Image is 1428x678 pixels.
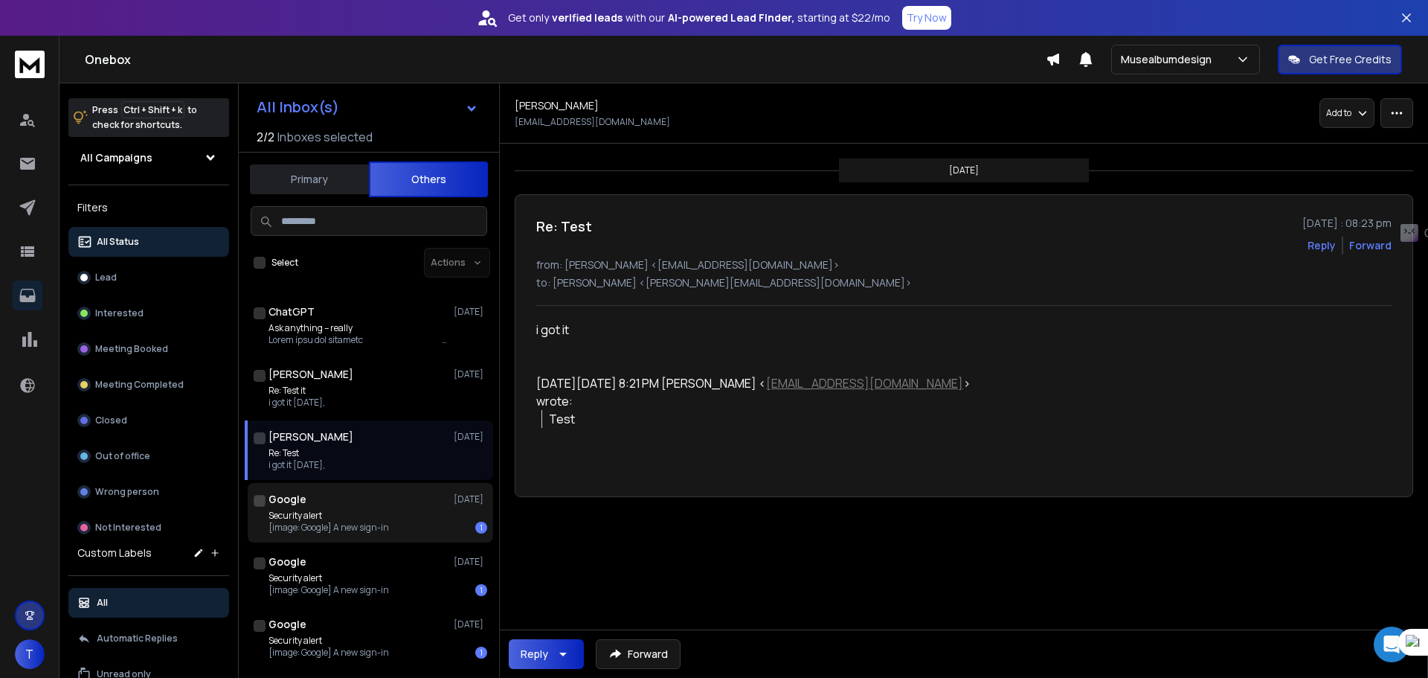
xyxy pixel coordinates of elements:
[1308,238,1336,253] button: Reply
[454,493,487,505] p: [DATE]
[515,98,599,113] h1: [PERSON_NAME]
[95,343,168,355] p: Meeting Booked
[1309,52,1392,67] p: Get Free Credits
[1278,45,1402,74] button: Get Free Credits
[95,450,150,462] p: Out of office
[668,10,794,25] strong: AI-powered Lead Finder,
[121,101,184,118] span: Ctrl + Shift + k
[268,492,306,507] h1: Google
[68,477,229,507] button: Wrong person
[521,647,548,662] div: Reply
[257,100,339,115] h1: All Inbox(s)
[95,522,161,534] p: Not Interested
[271,257,298,269] label: Select
[268,617,306,632] h1: Google
[92,103,197,132] p: Press to check for shortcuts.
[268,554,306,569] h1: Google
[277,128,373,146] h3: Inboxes selected
[68,624,229,653] button: Automatic Replies
[902,6,951,30] button: Try Now
[95,272,117,284] p: Lead
[268,447,325,459] p: Re: Test
[475,584,487,596] div: 1
[1302,216,1392,231] p: [DATE] : 08:23 pm
[268,522,389,534] p: [image: Google] A new sign-in
[1326,107,1351,119] p: Add to
[77,546,152,560] h3: Custom Labels
[454,556,487,568] p: [DATE]
[97,236,139,248] p: All Status
[268,647,389,659] p: [image: Google] A new sign-in
[268,304,315,319] h1: ChatGPT
[68,263,229,292] button: Lead
[509,639,584,669] button: Reply
[97,633,178,645] p: Automatic Replies
[250,163,369,196] button: Primary
[268,510,389,522] p: Security alert
[268,334,447,346] p: Lorem ipsu dol sitametc ‌ ‌ ‌ ‌ ‌ ‌ ‌ ‌ ‌ ‌ ‌ ‌ ‌ ‌ ‌ ‌ ‌ ‌ ‌ ‌ ‌ ‌ ‌ ‌ ‌ ‌ ‌ ‌ ‌ ‌ ‌ ‌ ‌ ‌ ‌ ‌ ‌...
[536,258,1392,272] p: from: [PERSON_NAME] <[EMAIL_ADDRESS][DOMAIN_NAME]>
[541,410,971,428] blockquote: Test
[268,572,389,584] p: Security alert
[475,647,487,659] div: 1
[268,397,325,409] p: i got it [DATE],
[95,415,127,426] p: Closed
[268,429,353,444] h1: [PERSON_NAME]
[596,639,681,669] button: Forward
[15,639,45,669] button: T
[268,367,353,382] h1: [PERSON_NAME]
[85,51,1046,68] h1: Onebox
[1121,52,1218,67] p: Musealbumdesign
[68,441,229,471] button: Out of office
[68,298,229,328] button: Interested
[257,128,274,146] span: 2 / 2
[268,322,447,334] p: Ask anything – really
[508,10,890,25] p: Get only with our starting at $22/mo
[369,161,488,197] button: Others
[552,10,623,25] strong: verified leads
[536,275,1392,290] p: to: [PERSON_NAME] <[PERSON_NAME][EMAIL_ADDRESS][DOMAIN_NAME]>
[536,374,971,410] div: [DATE][DATE] 8:21 PM [PERSON_NAME] < > wrote:
[475,522,487,534] div: 1
[268,584,389,596] p: [image: Google] A new sign-in
[245,92,490,122] button: All Inbox(s)
[907,10,947,25] p: Try Now
[1349,238,1392,253] div: Forward
[766,375,963,391] a: [EMAIL_ADDRESS][DOMAIN_NAME]
[68,197,229,218] h3: Filters
[268,385,325,397] p: Re: Test it
[95,379,184,391] p: Meeting Completed
[97,597,108,609] p: All
[68,370,229,400] button: Meeting Completed
[68,143,229,173] button: All Campaigns
[454,368,487,380] p: [DATE]
[95,486,159,498] p: Wrong person
[68,406,229,435] button: Closed
[268,459,325,471] p: i got it [DATE],
[68,334,229,364] button: Meeting Booked
[454,431,487,443] p: [DATE]
[80,150,152,165] h1: All Campaigns
[949,164,979,176] p: [DATE]
[1374,627,1409,662] div: Open Intercom Messenger
[95,307,144,319] p: Interested
[454,618,487,630] p: [DATE]
[68,588,229,618] button: All
[454,306,487,318] p: [DATE]
[536,321,971,339] div: i got it
[15,51,45,78] img: logo
[68,227,229,257] button: All Status
[68,513,229,543] button: Not Interested
[268,635,389,647] p: Security alert
[515,116,670,128] p: [EMAIL_ADDRESS][DOMAIN_NAME]
[536,216,592,237] h1: Re: Test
